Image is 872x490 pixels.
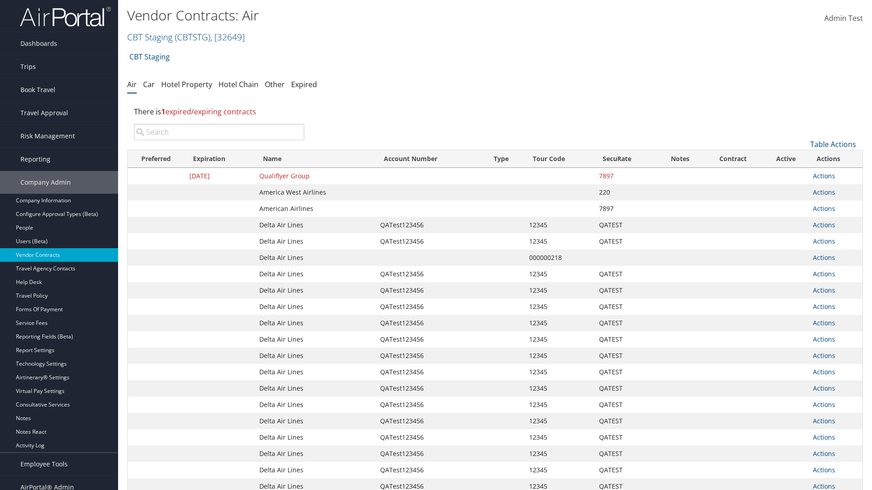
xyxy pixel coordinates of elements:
a: Actions [813,367,835,376]
a: Actions [813,302,835,311]
input: Search [134,124,304,140]
td: QATEST [595,413,658,429]
td: [DATE] [185,168,255,184]
span: expired/expiring contracts [161,107,256,117]
td: QATEST [595,446,658,462]
a: Actions [813,286,835,294]
a: Car [143,79,155,89]
a: Actions [813,253,835,262]
a: Admin Test [824,5,863,33]
td: Qualiflyer Group [255,168,376,184]
td: QATest123456 [376,299,486,315]
a: Actions [813,351,835,360]
td: QATEST [595,364,658,380]
td: QATEST [595,331,658,348]
th: Active: activate to sort column ascending [763,150,808,168]
td: QATest123456 [376,413,486,429]
td: 7897 [595,201,658,217]
td: 12345 [525,266,595,282]
td: QATEST [595,397,658,413]
td: QATest123456 [376,217,486,233]
td: QATEST [595,429,658,446]
td: QATEST [595,380,658,397]
td: Delta Air Lines [255,348,376,364]
span: Book Travel [20,78,55,101]
th: Account Number: activate to sort column ascending [376,150,486,168]
td: Delta Air Lines [255,331,376,348]
td: 12345 [525,446,595,462]
span: Employee Tools [20,453,68,475]
td: 12345 [525,282,595,299]
td: 220 [595,184,658,201]
a: Actions [813,433,835,441]
td: America West Airlines [255,184,376,201]
td: 12345 [525,462,595,478]
img: airportal-logo.png [20,6,111,27]
td: QATest123456 [376,348,486,364]
td: QATEST [595,348,658,364]
td: Delta Air Lines [255,250,376,266]
td: QATEST [595,462,658,478]
td: 12345 [525,233,595,250]
td: Delta Air Lines [255,315,376,331]
td: QATEST [595,266,658,282]
td: QATEST [595,315,658,331]
a: Air [127,79,137,89]
td: Delta Air Lines [255,446,376,462]
a: Hotel Property [161,79,212,89]
a: Actions [813,465,835,474]
th: Actions [808,150,862,168]
td: American Airlines [255,201,376,217]
td: Delta Air Lines [255,413,376,429]
td: QATest123456 [376,446,486,462]
div: There is [127,99,863,124]
a: Actions [813,335,835,343]
a: Actions [813,204,835,213]
td: 000000218 [525,250,595,266]
td: QATest123456 [376,397,486,413]
a: CBT Staging [127,31,245,43]
td: 12345 [525,364,595,380]
a: Actions [813,237,835,245]
td: 12345 [525,397,595,413]
span: ( CBTSTG ) [175,31,210,43]
td: Delta Air Lines [255,364,376,380]
th: Name: activate to sort column ascending [255,150,376,168]
a: Table Actions [810,139,856,149]
td: QATEST [595,282,658,299]
td: QATEST [595,217,658,233]
th: Contract: activate to sort column ascending [703,150,763,168]
td: QATest123456 [376,462,486,478]
td: QATest123456 [376,266,486,282]
strong: 1 [161,107,165,117]
td: QATest123456 [376,233,486,250]
a: Actions [813,171,835,180]
a: Actions [813,188,835,196]
td: 12345 [525,315,595,331]
td: 12345 [525,413,595,429]
a: Actions [813,220,835,229]
td: Delta Air Lines [255,299,376,315]
td: 12345 [525,331,595,348]
td: 12345 [525,380,595,397]
td: 12345 [525,348,595,364]
td: 7897 [595,168,658,184]
td: QATEST [595,233,658,250]
span: , [ 32649 ] [210,31,245,43]
span: Company Admin [20,171,71,194]
span: Trips [20,55,36,78]
td: Delta Air Lines [255,397,376,413]
td: QATest123456 [376,364,486,380]
td: Delta Air Lines [255,282,376,299]
a: Hotel Chain [218,79,258,89]
span: Risk Management [20,125,75,147]
td: QATest123456 [376,315,486,331]
th: Preferred: activate to sort column ascending [128,150,185,168]
td: Delta Air Lines [255,217,376,233]
td: 12345 [525,429,595,446]
span: Admin Test [824,13,863,23]
td: Delta Air Lines [255,266,376,282]
a: Expired [291,79,317,89]
a: Actions [813,384,835,392]
span: Dashboards [20,32,57,55]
